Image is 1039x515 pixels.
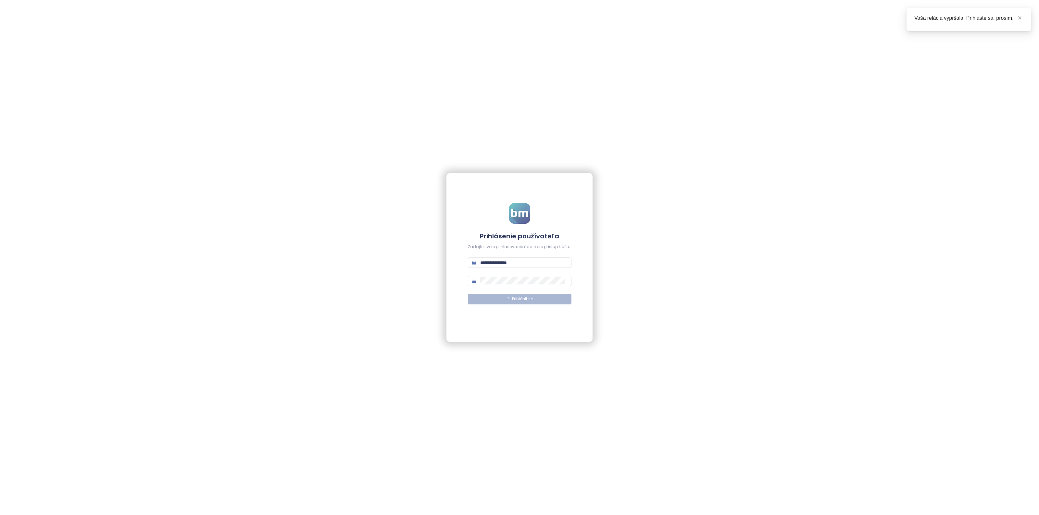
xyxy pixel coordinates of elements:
span: Prihlásiť sa [512,296,533,302]
span: close [1018,16,1022,20]
img: logo [509,203,530,224]
button: Prihlásiť sa [468,294,571,304]
span: lock [472,279,476,283]
span: loading [506,297,509,301]
span: mail [472,260,476,265]
div: Zadajte svoje prihlasovacie údaje pre prístup k účtu. [468,244,571,250]
div: Vaša relácia vypršala. Prihláste sa, prosím. [914,14,1023,22]
h4: Prihlásenie používateľa [468,232,571,241]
